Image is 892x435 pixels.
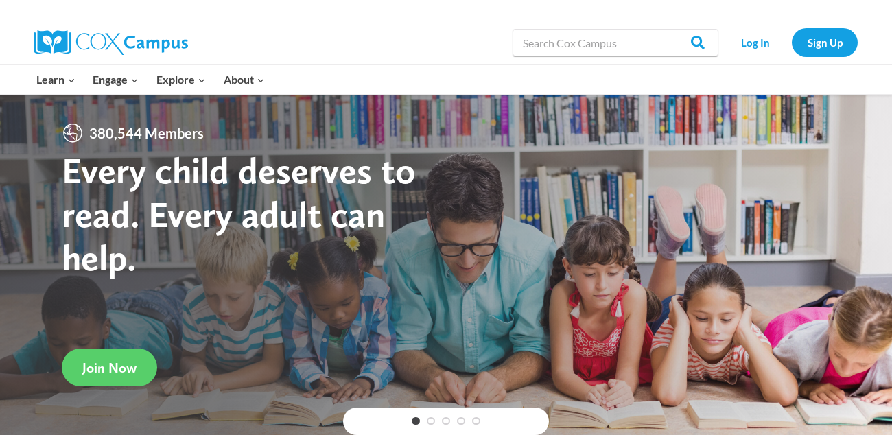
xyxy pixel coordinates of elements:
nav: Primary Navigation [27,65,273,94]
a: 2 [427,417,435,425]
span: About [224,71,265,89]
strong: Every child deserves to read. Every adult can help. [62,148,416,279]
input: Search Cox Campus [513,29,718,56]
a: 5 [472,417,480,425]
span: Engage [93,71,139,89]
a: Sign Up [792,28,858,56]
span: 380,544 Members [84,122,209,144]
a: Log In [725,28,785,56]
img: Cox Campus [34,30,188,55]
span: Learn [36,71,75,89]
nav: Secondary Navigation [725,28,858,56]
a: 3 [442,417,450,425]
a: 4 [457,417,465,425]
span: Explore [156,71,206,89]
span: Join Now [82,360,137,376]
a: 1 [412,417,420,425]
a: Join Now [62,349,157,386]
